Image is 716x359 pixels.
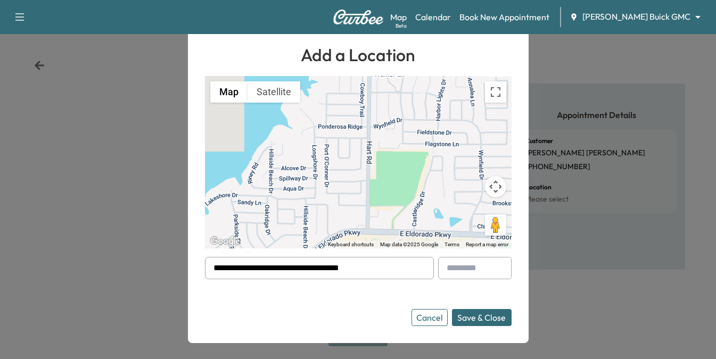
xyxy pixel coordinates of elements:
a: Terms [445,241,459,247]
button: Show street map [210,81,248,103]
span: [PERSON_NAME] Buick GMC [582,11,690,23]
img: Curbee Logo [333,10,384,24]
a: Open this area in Google Maps (opens a new window) [208,235,243,248]
button: Save & Close [452,309,512,326]
button: Toggle fullscreen view [485,81,506,103]
button: Drag Pegman onto the map to open Street View [485,214,506,236]
button: Keyboard shortcuts [328,241,374,248]
h1: Add a Location [205,42,512,68]
button: Map camera controls [485,176,506,197]
button: Show satellite imagery [248,81,300,103]
div: Beta [396,22,407,30]
a: Report a map error [466,241,508,247]
span: Map data ©2025 Google [380,241,438,247]
a: Book New Appointment [459,11,549,23]
a: MapBeta [390,11,407,23]
img: Google [208,235,243,248]
a: Calendar [415,11,451,23]
button: Cancel [412,309,448,326]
